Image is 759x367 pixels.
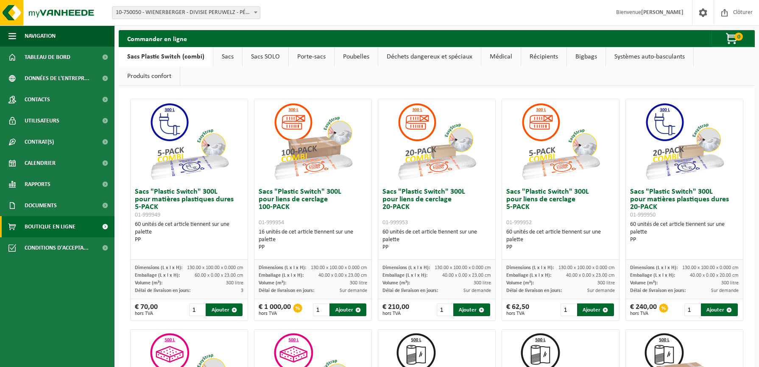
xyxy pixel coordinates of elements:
[112,7,260,19] span: 10-750050 - WIENERBERGER - DIVISIE PERUWELZ - PÉRUWELZ
[226,281,243,286] span: 300 litre
[259,273,304,278] span: Emballage (L x l x H):
[25,89,50,110] span: Contacts
[630,303,657,316] div: € 240,00
[481,47,521,67] a: Médical
[506,311,529,316] span: hors TVA
[394,99,479,184] img: 01-999953
[25,174,50,195] span: Rapports
[518,99,603,184] img: 01-999952
[382,281,410,286] span: Volume (m³):
[435,265,491,270] span: 130.00 x 100.00 x 0.000 cm
[289,47,334,67] a: Porte-sacs
[506,265,554,270] span: Dimensions (L x l x H):
[135,265,182,270] span: Dimensions (L x l x H):
[135,273,180,278] span: Emballage (L x l x H):
[630,212,656,218] span: 01-999950
[25,195,57,216] span: Documents
[119,47,213,67] a: Sacs Plastic Switch (combi)
[463,288,491,293] span: Sur demande
[506,228,614,251] div: 60 unités de cet article tiennent sur une palette
[382,188,491,226] h3: Sacs "Plastic Switch" 300L pour liens de cerclage 20-PACK
[577,303,614,316] button: Ajouter
[382,244,491,251] div: PP
[318,273,367,278] span: 40.00 x 0.00 x 23.00 cm
[382,273,427,278] span: Emballage (L x l x H):
[259,188,367,226] h3: Sacs "Plastic Switch" 300L pour liens de cerclage 100-PACK
[641,9,684,16] strong: [PERSON_NAME]
[350,281,367,286] span: 300 litre
[135,303,158,316] div: € 70,00
[135,212,160,218] span: 01-999949
[630,288,686,293] span: Délai de livraison en jours:
[135,281,162,286] span: Volume (m³):
[25,47,70,68] span: Tableau de bord
[382,303,409,316] div: € 210,00
[382,220,408,226] span: 01-999953
[259,281,286,286] span: Volume (m³):
[25,237,89,259] span: Conditions d'accepta...
[506,220,532,226] span: 01-999952
[335,47,378,67] a: Poubelles
[147,99,232,184] img: 01-999949
[506,288,562,293] span: Délai de livraison en jours:
[561,303,576,316] input: 1
[213,47,242,67] a: Sacs
[25,68,89,89] span: Données de l'entrepr...
[259,220,284,226] span: 01-999954
[630,265,678,270] span: Dimensions (L x l x H):
[506,244,614,251] div: PP
[311,265,367,270] span: 130.00 x 100.00 x 0.000 cm
[135,236,243,244] div: PP
[630,273,675,278] span: Emballage (L x l x H):
[506,188,614,226] h3: Sacs "Plastic Switch" 300L pour liens de cerclage 5-PACK
[642,99,727,184] img: 01-999950
[259,228,367,251] div: 16 unités de cet article tiennent sur une palette
[259,288,314,293] span: Délai de livraison en jours:
[259,311,291,316] span: hors TVA
[259,303,291,316] div: € 1 000,00
[567,47,606,67] a: Bigbags
[682,265,739,270] span: 130.00 x 100.00 x 0.000 cm
[437,303,452,316] input: 1
[630,281,658,286] span: Volume (m³):
[119,30,195,47] h2: Commander en ligne
[521,47,566,67] a: Récipients
[25,153,56,174] span: Calendrier
[506,281,534,286] span: Volume (m³):
[474,281,491,286] span: 300 litre
[340,288,367,293] span: Sur demande
[382,265,430,270] span: Dimensions (L x l x H):
[243,47,288,67] a: Sacs SOLO
[259,244,367,251] div: PP
[587,288,615,293] span: Sur demande
[606,47,693,67] a: Systèmes auto-basculants
[630,236,738,244] div: PP
[382,288,438,293] span: Délai de livraison en jours:
[506,273,551,278] span: Emballage (L x l x H):
[135,311,158,316] span: hors TVA
[382,311,409,316] span: hors TVA
[558,265,615,270] span: 130.00 x 100.00 x 0.000 cm
[25,216,75,237] span: Boutique en ligne
[271,99,355,184] img: 01-999954
[25,131,54,153] span: Contrat(s)
[442,273,491,278] span: 40.00 x 0.00 x 23.00 cm
[734,33,743,41] span: 0
[566,273,615,278] span: 40.00 x 0.00 x 23.00 cm
[135,221,243,244] div: 60 unités de cet article tiennent sur une palette
[506,303,529,316] div: € 62,50
[135,288,190,293] span: Délai de livraison en jours:
[25,110,59,131] span: Utilisateurs
[630,221,738,244] div: 60 unités de cet article tiennent sur une palette
[453,303,490,316] button: Ajouter
[721,281,739,286] span: 300 litre
[206,303,242,316] button: Ajouter
[189,303,205,316] input: 1
[701,303,737,316] button: Ajouter
[195,273,243,278] span: 60.00 x 0.00 x 23.00 cm
[187,265,243,270] span: 130.00 x 100.00 x 0.000 cm
[313,303,329,316] input: 1
[382,228,491,251] div: 60 unités de cet article tiennent sur une palette
[241,288,243,293] span: 3
[119,67,180,86] a: Produits confort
